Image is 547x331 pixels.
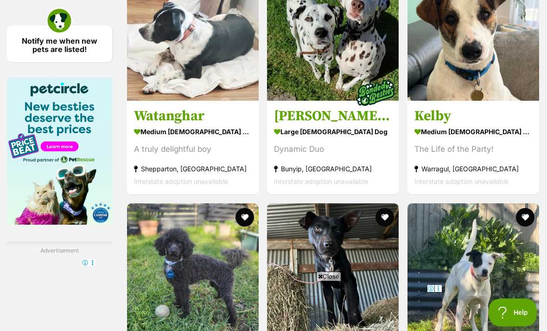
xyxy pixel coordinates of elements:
a: [PERSON_NAME] & [PERSON_NAME] large [DEMOGRAPHIC_DATA] Dog Dynamic Duo Bunyip, [GEOGRAPHIC_DATA] ... [267,100,399,195]
button: favourite [235,208,254,227]
div: The Life of the Party! [414,143,532,156]
span: Close [316,272,341,281]
a: Notify me when new pets are listed! [7,26,112,62]
h3: Kelby [414,107,532,125]
strong: Shepparton, [GEOGRAPHIC_DATA] [134,162,252,175]
span: Interstate adoption unavailable [134,177,228,185]
a: Watanghar medium [DEMOGRAPHIC_DATA] Dog A truly delightful boy Shepparton, [GEOGRAPHIC_DATA] Inte... [127,100,259,195]
a: Kelby medium [DEMOGRAPHIC_DATA] Dog The Life of the Party! Warragul, [GEOGRAPHIC_DATA] Interstate... [407,100,539,195]
div: A truly delightful boy [134,143,252,156]
strong: medium [DEMOGRAPHIC_DATA] Dog [134,125,252,138]
strong: large [DEMOGRAPHIC_DATA] Dog [274,125,392,138]
strong: Bunyip, [GEOGRAPHIC_DATA] [274,162,392,175]
iframe: Advertisement [105,285,442,326]
button: favourite [516,208,534,227]
span: Interstate adoption unavailable [274,177,368,185]
img: bonded besties [352,70,399,116]
img: Pet Circle promo banner [7,78,112,225]
strong: medium [DEMOGRAPHIC_DATA] Dog [414,125,532,138]
strong: Warragul, [GEOGRAPHIC_DATA] [414,162,532,175]
h3: [PERSON_NAME] & [PERSON_NAME] [274,107,392,125]
iframe: Help Scout Beacon - Open [489,299,538,326]
button: favourite [375,208,394,227]
span: Interstate adoption unavailable [414,177,509,185]
h3: Watanghar [134,107,252,125]
div: Dynamic Duo [274,143,392,156]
